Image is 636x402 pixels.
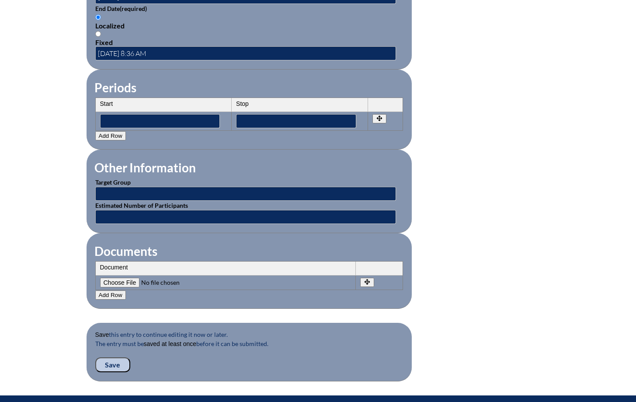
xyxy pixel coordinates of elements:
label: End Date [95,5,147,12]
label: Estimated Number of Participants [95,202,188,209]
legend: Periods [94,80,137,95]
legend: Other Information [94,160,197,175]
input: Save [95,357,130,372]
th: Start [96,98,232,112]
b: saved at least once [144,340,197,347]
span: (required) [120,5,147,12]
b: Save [95,331,109,338]
input: Localized [95,14,101,20]
button: Add Row [95,131,126,140]
label: Target Group [95,178,131,186]
th: Document [96,262,356,276]
div: Localized [95,21,403,30]
th: Stop [232,98,368,112]
legend: Documents [94,244,158,259]
button: Add Row [95,290,126,300]
p: The entry must be before it can be submitted. [95,339,403,357]
div: Fixed [95,38,403,46]
p: this entry to continue editing it now or later. [95,330,403,339]
input: Fixed [95,31,101,37]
